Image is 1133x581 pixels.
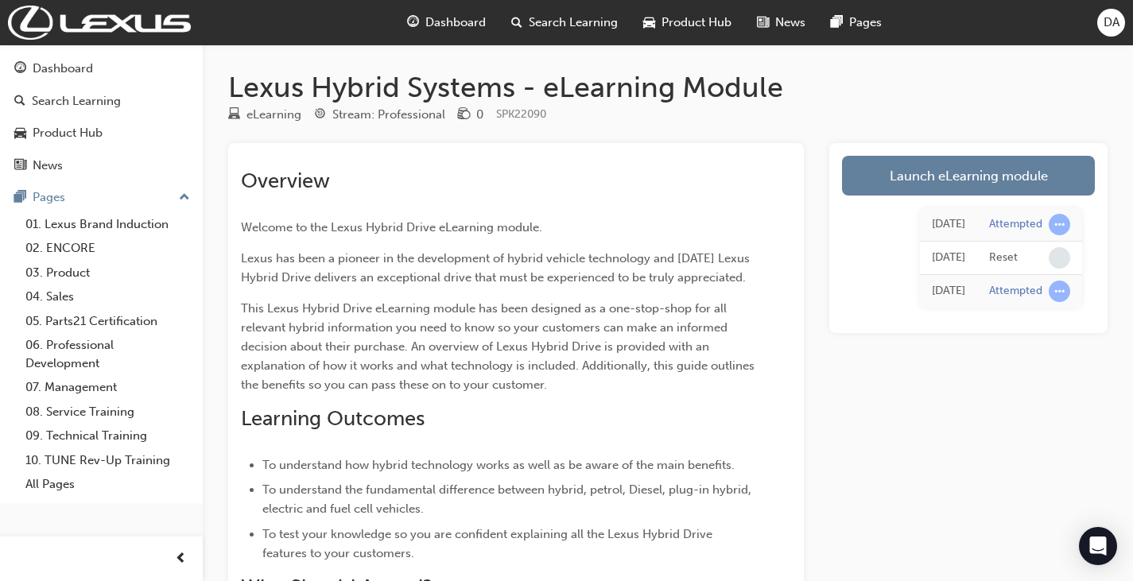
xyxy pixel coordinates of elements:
[458,105,483,125] div: Price
[241,168,330,193] span: Overview
[228,108,240,122] span: learningResourceType_ELEARNING-icon
[1049,281,1070,302] span: learningRecordVerb_ATTEMPT-icon
[33,60,93,78] div: Dashboard
[241,251,753,285] span: Lexus has been a pioneer in the development of hybrid vehicle technology and [DATE] Lexus Hybrid ...
[6,151,196,180] a: News
[314,108,326,122] span: target-icon
[19,285,196,309] a: 04. Sales
[1049,214,1070,235] span: learningRecordVerb_ATTEMPT-icon
[19,424,196,448] a: 09. Technical Training
[818,6,894,39] a: pages-iconPages
[262,482,755,516] span: To understand the fundamental difference between hybrid, petrol, Diesel, plug-in hybrid, electric...
[775,14,805,32] span: News
[932,249,965,267] div: Mon Jun 30 2025 15:15:04 GMT+1000 (Australian Eastern Standard Time)
[499,6,631,39] a: search-iconSearch Learning
[262,458,735,472] span: To understand how hybrid technology works as well as be aware of the main benefits.
[662,14,731,32] span: Product Hub
[19,400,196,424] a: 08. Service Training
[175,549,187,569] span: prev-icon
[842,156,1095,196] a: Launch eLearning module
[332,106,445,124] div: Stream: Professional
[407,13,419,33] span: guage-icon
[14,126,26,141] span: car-icon
[19,333,196,375] a: 06. Professional Development
[19,375,196,400] a: 07. Management
[33,124,103,142] div: Product Hub
[32,92,121,110] div: Search Learning
[19,236,196,261] a: 02. ENCORE
[14,62,26,76] span: guage-icon
[989,217,1042,232] div: Attempted
[757,13,769,33] span: news-icon
[831,13,843,33] span: pages-icon
[643,13,655,33] span: car-icon
[246,106,301,124] div: eLearning
[14,191,26,205] span: pages-icon
[394,6,499,39] a: guage-iconDashboard
[19,448,196,473] a: 10. TUNE Rev-Up Training
[511,13,522,33] span: search-icon
[1097,9,1125,37] button: DA
[458,108,470,122] span: money-icon
[14,159,26,173] span: news-icon
[19,212,196,237] a: 01. Lexus Brand Induction
[241,220,542,234] span: Welcome to the Lexus Hybrid Drive eLearning module.
[314,105,445,125] div: Stream
[8,6,191,40] img: Trak
[6,183,196,212] button: Pages
[14,95,25,109] span: search-icon
[932,282,965,300] div: Mon Jun 30 2025 14:30:42 GMT+1000 (Australian Eastern Standard Time)
[241,406,425,431] span: Learning Outcomes
[989,250,1018,265] div: Reset
[241,301,758,392] span: This Lexus Hybrid Drive eLearning module has been designed as a one-stop-shop for all relevant hy...
[262,527,716,560] span: To test your knowledge so you are confident explaining all the Lexus Hybrid Drive features to you...
[6,54,196,83] a: Dashboard
[631,6,744,39] a: car-iconProduct Hub
[6,51,196,183] button: DashboardSearch LearningProduct HubNews
[989,284,1042,299] div: Attempted
[228,70,1108,105] h1: Lexus Hybrid Systems - eLearning Module
[1049,247,1070,269] span: learningRecordVerb_NONE-icon
[33,157,63,175] div: News
[179,188,190,208] span: up-icon
[228,105,301,125] div: Type
[932,215,965,234] div: Mon Jun 30 2025 15:15:05 GMT+1000 (Australian Eastern Standard Time)
[19,309,196,334] a: 05. Parts21 Certification
[33,188,65,207] div: Pages
[529,14,618,32] span: Search Learning
[19,472,196,497] a: All Pages
[496,107,546,121] span: Learning resource code
[849,14,882,32] span: Pages
[425,14,486,32] span: Dashboard
[476,106,483,124] div: 0
[744,6,818,39] a: news-iconNews
[1104,14,1119,32] span: DA
[6,87,196,116] a: Search Learning
[1079,527,1117,565] div: Open Intercom Messenger
[19,261,196,285] a: 03. Product
[6,118,196,148] a: Product Hub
